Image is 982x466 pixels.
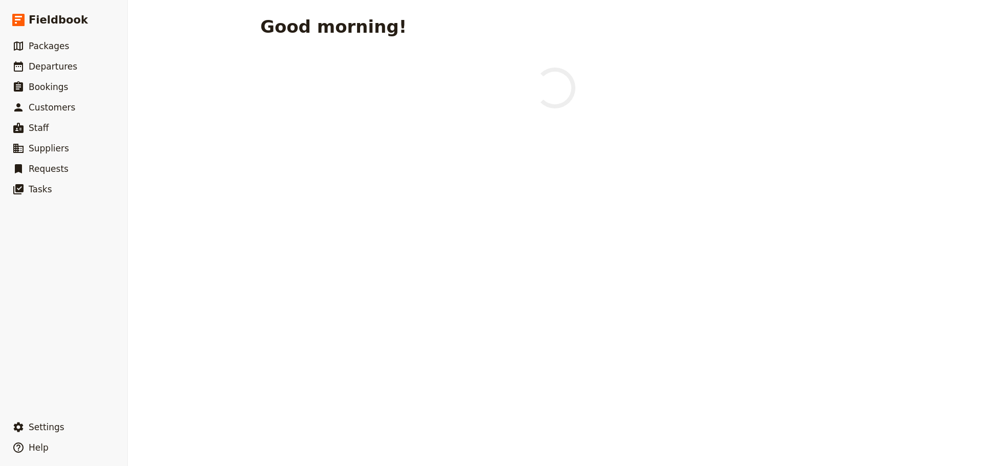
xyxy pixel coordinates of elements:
span: Settings [29,422,64,432]
span: Requests [29,164,69,174]
span: Fieldbook [29,12,88,28]
span: Customers [29,102,75,113]
span: Tasks [29,184,52,194]
span: Help [29,442,49,453]
span: Packages [29,41,69,51]
span: Bookings [29,82,68,92]
span: Staff [29,123,49,133]
h1: Good morning! [260,16,407,37]
span: Departures [29,61,77,72]
span: Suppliers [29,143,69,153]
